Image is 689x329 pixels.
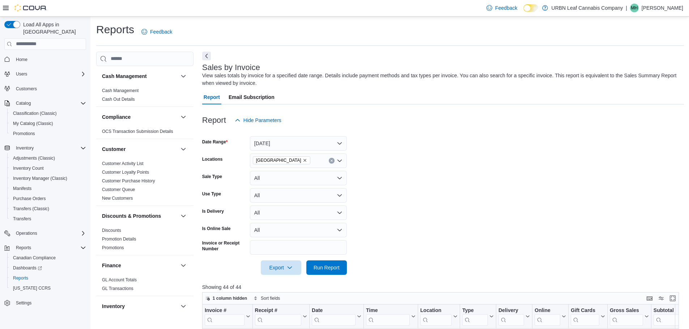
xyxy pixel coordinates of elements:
a: Transfers (Classic) [10,204,52,213]
span: Run Report [314,264,340,271]
h3: Cash Management [102,73,147,80]
button: [US_STATE] CCRS [7,283,89,293]
a: Canadian Compliance [10,254,59,262]
button: Customer [179,145,188,153]
button: Home [1,54,89,65]
span: Classification (Classic) [10,109,86,118]
button: Finance [179,261,188,270]
span: Canadian Compliance [10,254,86,262]
a: Customers [13,85,40,93]
button: Receipt # [255,307,307,325]
a: Inventory Count [10,164,47,173]
button: Inventory [1,143,89,153]
button: Operations [1,228,89,238]
a: Dashboards [10,264,45,272]
span: Promotions [13,131,35,137]
button: Inventory [102,303,178,310]
span: Reports [16,245,31,251]
div: Date [312,307,356,314]
button: Next [202,52,211,60]
div: Time [366,307,410,325]
button: Settings [1,298,89,308]
label: Locations [202,156,223,162]
span: Purchase Orders [10,194,86,203]
div: Type [462,307,488,325]
button: Gift Cards [571,307,605,325]
button: Customers [1,83,89,94]
a: Feedback [139,25,175,39]
span: Canadian Compliance [13,255,56,261]
span: Transfers (Classic) [10,204,86,213]
button: Delivery [498,307,530,325]
span: Catalog [16,100,31,106]
button: Discounts & Promotions [102,212,178,220]
span: Reports [13,275,28,281]
button: Cash Management [179,72,188,81]
span: Transfers (Classic) [13,206,49,212]
button: Subtotal [654,307,685,325]
button: Cash Management [102,73,178,80]
span: Export [265,260,297,275]
div: Invoice # [205,307,244,314]
button: Users [1,69,89,79]
a: GL Transactions [102,286,133,291]
span: Adjustments (Classic) [13,155,55,161]
button: Clear input [329,158,335,164]
h1: Reports [96,22,134,37]
button: Reports [1,243,89,253]
span: Report [204,90,220,104]
div: Discounts & Promotions [96,226,193,255]
span: Washington CCRS [10,284,86,293]
span: Inventory Count [10,164,86,173]
span: Sort fields [261,295,280,301]
span: MH [631,4,638,12]
a: Manifests [10,184,34,193]
span: My Catalog (Classic) [13,121,53,126]
button: Open list of options [337,158,343,164]
button: All [250,188,347,203]
span: GL Account Totals [102,277,137,283]
button: Catalog [1,98,89,108]
div: Receipt # [255,307,301,314]
span: [GEOGRAPHIC_DATA] [256,157,301,164]
span: Classification (Classic) [13,111,57,116]
button: Discounts & Promotions [179,212,188,220]
button: Remove Stony Plain from selection in this group [303,158,307,163]
span: Transfers [13,216,31,222]
span: Inventory Manager (Classic) [13,176,67,181]
span: Stony Plain [253,156,310,164]
button: All [250,171,347,185]
span: Customers [13,84,86,93]
span: OCS Transaction Submission Details [102,129,173,134]
span: Cash Management [102,88,139,94]
div: Invoice # [205,307,244,325]
button: Compliance [102,113,178,121]
span: Feedback [495,4,517,12]
div: Customer [96,159,193,205]
span: Inventory [16,145,34,151]
a: Purchase Orders [10,194,49,203]
a: Customer Queue [102,187,135,192]
div: Finance [96,276,193,296]
span: GL Transactions [102,286,133,291]
div: Location [420,307,452,314]
span: Hide Parameters [243,117,281,124]
button: Customer [102,146,178,153]
a: [US_STATE] CCRS [10,284,54,293]
button: Time [366,307,416,325]
a: Adjustments (Classic) [10,154,58,163]
span: Users [13,70,86,78]
button: Enter fullscreen [668,294,677,303]
div: Gross Sales [610,307,643,325]
button: 1 column hidden [203,294,250,303]
div: Megan Hude [630,4,639,12]
img: Cova [14,4,47,12]
a: Home [13,55,30,64]
div: Location [420,307,452,325]
button: Type [462,307,494,325]
span: New Customers [102,195,133,201]
button: Transfers (Classic) [7,204,89,214]
span: Dashboards [13,265,42,271]
a: Inventory Manager (Classic) [10,174,70,183]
